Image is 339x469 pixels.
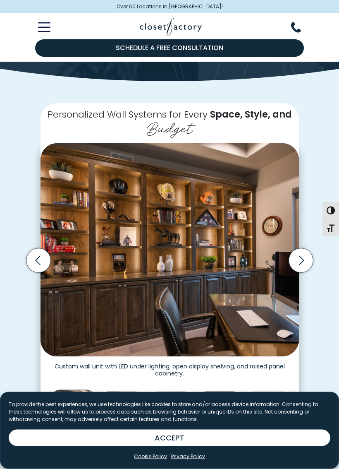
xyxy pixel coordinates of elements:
[101,391,143,433] img: Dark wood built-in cabinetry with upper and lower storage
[51,390,95,434] img: Custom wood wall unit with built-in lighting, open display shelving, and lower closed cabinetry
[150,391,192,433] img: Elegant navy blue built-in cabinetry with glass doors and open shelving
[9,401,330,423] p: To provide the best experiences, we use technologies like cookies to store and/or access device i...
[291,22,311,33] button: Phone Number
[322,219,339,236] button: Toggle Font size
[48,108,208,121] span: Personalized Wall Systems for Every
[322,202,339,219] button: Toggle High Contrast
[41,357,299,378] figcaption: Custom wall unit with LED under lighting, open display shelving, and raised panel cabinetry.
[247,391,289,433] img: Custom wall unit with wine storage, glass cabinetry, and floating wood shelves flanking a firepla...
[286,246,316,276] button: Next slide
[35,39,304,57] a: Schedule a Free Consultation
[117,3,223,10] span: Over 60 Locations in [GEOGRAPHIC_DATA]!
[24,246,53,276] button: Previous slide
[9,430,330,446] button: ACCEPT
[134,453,167,460] a: Cookie Policy
[210,108,292,121] span: Space, Style, and
[171,453,205,460] a: Privacy Policy
[140,18,202,36] img: Closet Factory Logo
[198,391,241,433] img: Floor-to-ceiling blue wall unit with brass rail ladder, open shelving
[147,115,193,139] span: Budget
[28,22,50,32] button: Toggle Mobile Menu
[41,144,299,357] img: Custom wood wall unit with built-in lighting, open display shelving, and lower closed cabinetry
